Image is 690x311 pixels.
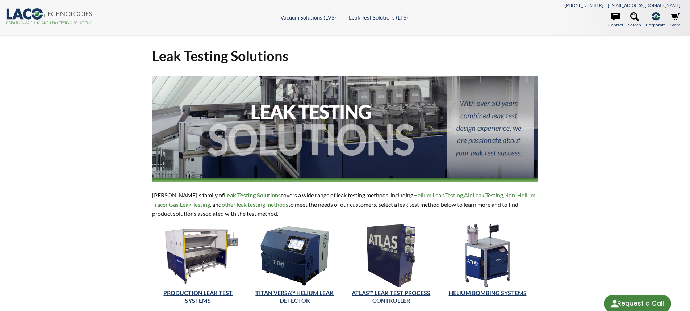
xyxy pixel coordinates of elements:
a: other leak testing methods [222,201,288,208]
a: Search [628,12,641,28]
h1: Leak Testing Solutions [152,47,538,65]
a: Air Leak Testing [464,192,503,198]
img: Production Leak Test Systems Category [152,224,244,287]
a: Helium Bombing Systems [449,289,527,296]
a: Store [670,12,681,28]
img: TITAN VERSA™ Helium Leak Detector [248,224,340,287]
img: Header Image: Leak Testing Solutions [152,76,538,182]
a: [EMAIL_ADDRESS][DOMAIN_NAME] [608,3,681,8]
a: [PHONE_NUMBER] [565,3,603,8]
a: Contact [608,12,623,28]
a: PRODUCTION LEAK TEST SYSTEMS [163,289,233,304]
a: ATLAS™ Leak Test Process Controller [352,289,430,304]
img: ATLAS™ Leak Test Process Controller [367,224,415,287]
a: Leak Test Solutions (LTS) [349,14,408,21]
span: Corporate [646,21,666,28]
p: [PERSON_NAME]'s family of covers a wide range of leak testing methods, including , , , and to mee... [152,190,538,218]
a: Helium Leak Testing [413,192,463,198]
a: Non-Helium Tracer Gas Leak Testing [152,192,535,208]
a: TITAN VERSA™ Helium Leak Detector [255,289,334,304]
img: Helium Bombing System [464,224,511,287]
strong: Leak Testing Solutions [224,192,281,198]
img: round button [609,298,620,310]
a: Vacuum Solutions (LVS) [280,14,336,21]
